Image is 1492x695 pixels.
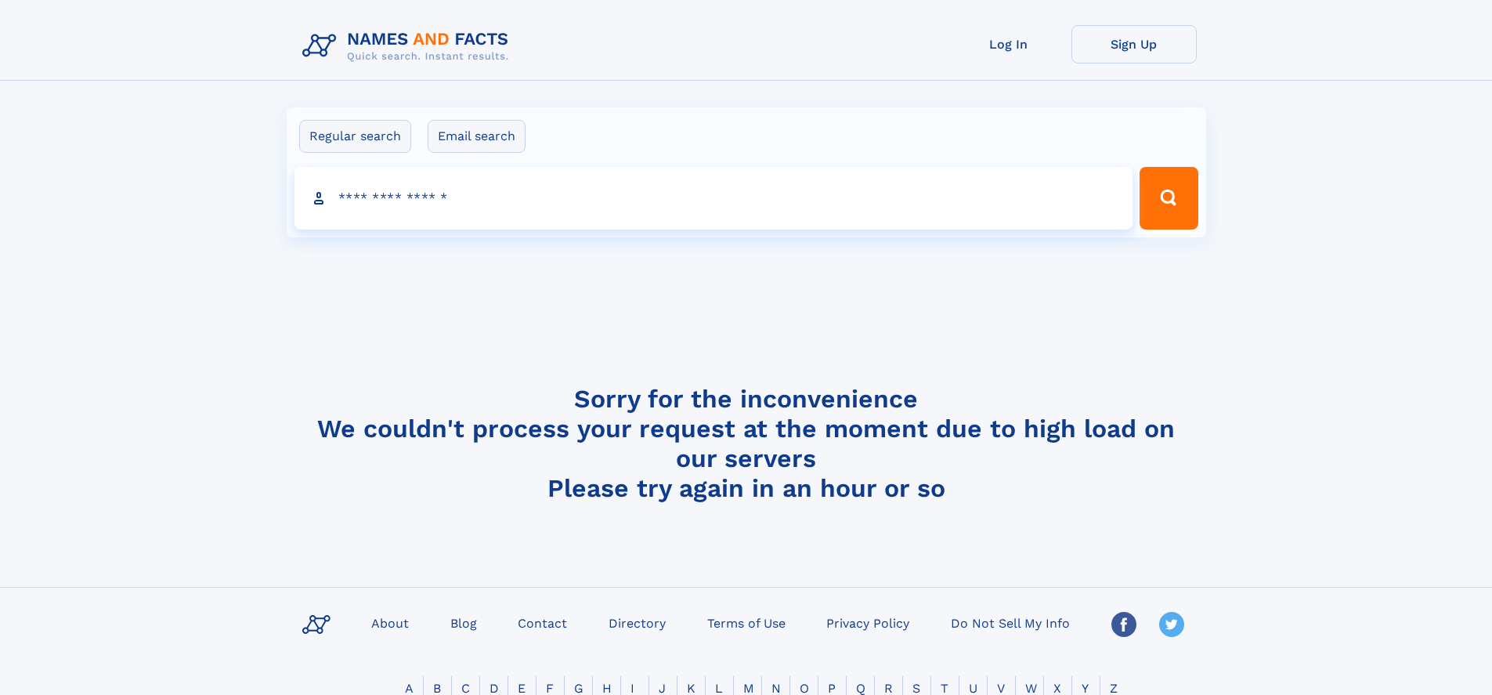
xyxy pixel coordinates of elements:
a: Log In [946,25,1071,63]
a: About [365,611,415,634]
input: search input [294,167,1133,230]
h4: Sorry for the inconvenience We couldn't process your request at the moment due to high load on ou... [296,384,1197,503]
a: Sign Up [1071,25,1197,63]
button: Search Button [1140,167,1198,230]
a: Do Not Sell My Info [945,611,1076,634]
a: Terms of Use [701,611,792,634]
label: Regular search [299,120,411,153]
a: Contact [511,611,573,634]
a: Directory [602,611,672,634]
img: Facebook [1111,612,1136,637]
a: Blog [444,611,483,634]
label: Email search [428,120,526,153]
img: Logo Names and Facts [296,25,522,67]
img: Twitter [1159,612,1184,637]
a: Privacy Policy [820,611,916,634]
